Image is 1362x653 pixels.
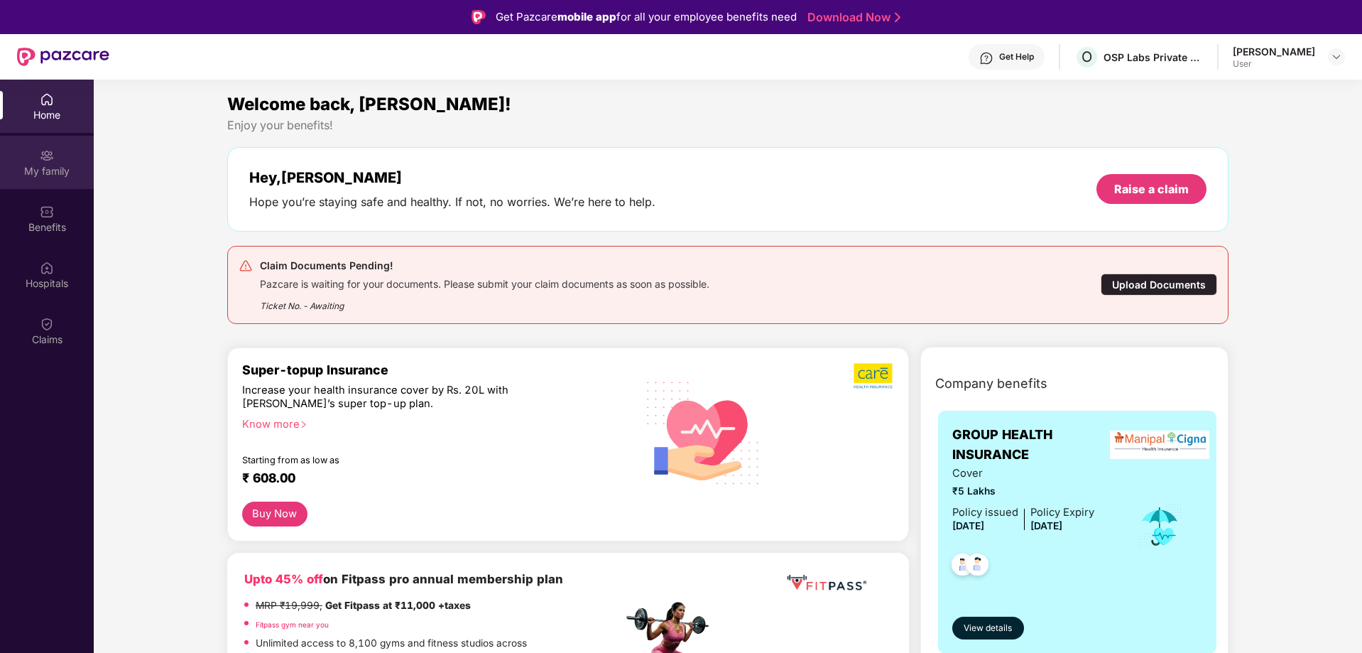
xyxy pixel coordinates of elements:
[952,617,1024,639] button: View details
[40,205,54,219] img: svg+xml;base64,PHN2ZyBpZD0iQmVuZWZpdHMiIHhtbG5zPSJodHRwOi8vd3d3LnczLm9yZy8yMDAwL3N2ZyIgd2lkdGg9Ij...
[40,149,54,163] img: svg+xml;base64,PHN2ZyB3aWR0aD0iMjAiIGhlaWdodD0iMjAiIHZpZXdCb3g9IjAgMCAyMCAyMCIgZmlsbD0ibm9uZSIgeG...
[40,92,54,107] img: svg+xml;base64,PHN2ZyBpZD0iSG9tZSIgeG1sbnM9Imh0dHA6Ly93d3cudzMub3JnLzIwMDAvc3ZnIiB3aWR0aD0iMjAiIG...
[472,10,486,24] img: Logo
[1030,504,1094,521] div: Policy Expiry
[952,465,1094,482] span: Cover
[636,363,771,501] img: svg+xml;base64,PHN2ZyB4bWxucz0iaHR0cDovL3d3dy53My5vcmcvMjAwMC9zdmciIHhtbG5zOnhsaW5rPSJodHRwOi8vd3...
[999,51,1034,63] div: Get Help
[242,418,614,428] div: Know more
[300,421,307,428] span: right
[260,257,709,274] div: Claim Documents Pending!
[242,470,609,487] div: ₹ 608.00
[244,572,323,586] b: Upto 45% off
[1101,274,1217,296] div: Upload Documents
[242,455,562,465] div: Starting from as low as
[895,10,900,25] img: Stroke
[952,504,1018,521] div: Policy issued
[979,51,993,65] img: svg+xml;base64,PHN2ZyBpZD0iSGVscC0zMngzMiIgeG1sbnM9Imh0dHA6Ly93d3cudzMub3JnLzIwMDAvc3ZnIiB3aWR0aD...
[952,484,1094,500] span: ₹5 Lakhs
[807,10,896,25] a: Download Now
[227,94,511,114] span: Welcome back, [PERSON_NAME]!
[1233,45,1315,58] div: [PERSON_NAME]
[256,600,322,611] del: MRP ₹19,999,
[935,374,1047,394] span: Company benefits
[1110,431,1209,459] img: insurerLogo
[260,274,709,291] div: Pazcare is waiting for your documents. Please submit your claim documents as soon as possible.
[854,362,894,389] img: b5dec4f62d2307b9de63beb79f102df3.png
[325,600,471,611] strong: Get Fitpass at ₹11,000 +taxes
[1331,51,1342,63] img: svg+xml;base64,PHN2ZyBpZD0iRHJvcGRvd24tMzJ4MzIiIHhtbG5zPSJodHRwOi8vd3d3LnczLm9yZy8yMDAwL3N2ZyIgd2...
[945,549,980,584] img: svg+xml;base64,PHN2ZyB4bWxucz0iaHR0cDovL3d3dy53My5vcmcvMjAwMC9zdmciIHdpZHRoPSI0OC45NDMiIGhlaWdodD...
[960,549,995,584] img: svg+xml;base64,PHN2ZyB4bWxucz0iaHR0cDovL3d3dy53My5vcmcvMjAwMC9zdmciIHdpZHRoPSI0OC45NDMiIGhlaWdodD...
[1114,181,1189,197] div: Raise a claim
[964,622,1012,635] span: View details
[242,384,561,411] div: Increase your health insurance cover by Rs. 20L with [PERSON_NAME]’s super top-up plan.
[244,572,563,586] b: on Fitpass pro annual membership plan
[249,195,655,210] div: Hope you’re staying safe and healthy. If not, no worries. We’re here to help.
[256,620,329,629] a: Fitpass gym near you
[1030,520,1062,531] span: [DATE]
[952,425,1118,465] span: GROUP HEALTH INSURANCE
[1082,48,1092,65] span: O
[242,362,623,377] div: Super-topup Insurance
[784,570,869,596] img: fppp.png
[227,118,1229,133] div: Enjoy your benefits!
[952,520,984,531] span: [DATE]
[1104,50,1203,64] div: OSP Labs Private Limited
[1137,503,1183,550] img: icon
[40,317,54,331] img: svg+xml;base64,PHN2ZyBpZD0iQ2xhaW0iIHhtbG5zPSJodHRwOi8vd3d3LnczLm9yZy8yMDAwL3N2ZyIgd2lkdGg9IjIwIi...
[242,502,307,527] button: Buy Now
[249,169,655,186] div: Hey, [PERSON_NAME]
[260,291,709,313] div: Ticket No. - Awaiting
[1233,58,1315,70] div: User
[40,261,54,275] img: svg+xml;base64,PHN2ZyBpZD0iSG9zcGl0YWxzIiB4bWxucz0iaHR0cDovL3d3dy53My5vcmcvMjAwMC9zdmciIHdpZHRoPS...
[239,259,253,273] img: svg+xml;base64,PHN2ZyB4bWxucz0iaHR0cDovL3d3dy53My5vcmcvMjAwMC9zdmciIHdpZHRoPSIyNCIgaGVpZ2h0PSIyNC...
[496,9,797,26] div: Get Pazcare for all your employee benefits need
[557,10,616,23] strong: mobile app
[17,48,109,66] img: New Pazcare Logo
